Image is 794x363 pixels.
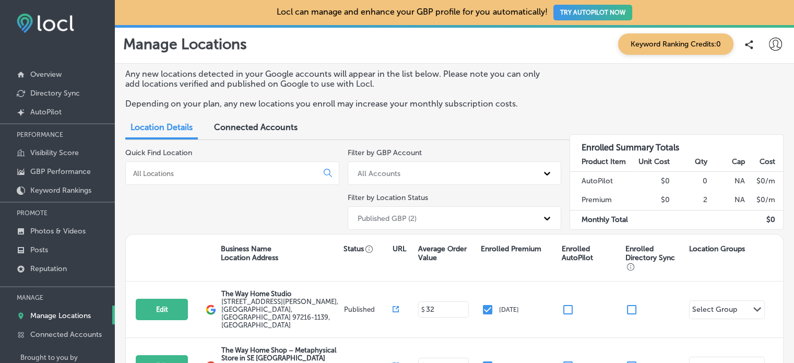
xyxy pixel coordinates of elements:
[670,171,708,191] td: 0
[745,191,783,210] td: $ 0 /m
[30,227,86,236] p: Photos & Videos
[221,298,341,329] label: [STREET_ADDRESS][PERSON_NAME] , [GEOGRAPHIC_DATA], [GEOGRAPHIC_DATA] 97216-1139, [GEOGRAPHIC_DATA]
[689,244,745,253] p: Location Groups
[30,108,62,116] p: AutoPilot
[30,186,91,195] p: Keyword Rankings
[125,99,553,109] p: Depending on your plan, any new locations you enroll may increase your monthly subscription costs.
[633,191,670,210] td: $0
[30,148,79,157] p: Visibility Score
[745,153,783,172] th: Cost
[745,210,783,229] td: $ 0
[343,244,393,253] p: Status
[708,171,745,191] td: NA
[30,264,67,273] p: Reputation
[633,171,670,191] td: $0
[418,244,476,262] p: Average Order Value
[570,191,633,210] td: Premium
[708,191,745,210] td: NA
[206,305,216,315] img: logo
[348,193,428,202] label: Filter by Location Status
[670,153,708,172] th: Qty
[618,33,733,55] span: Keyword Ranking Credits: 0
[692,305,737,317] div: Select Group
[670,191,708,210] td: 2
[221,244,278,262] p: Business Name Location Address
[125,69,553,89] p: Any new locations detected in your Google accounts will appear in the list below. Please note you...
[562,244,620,262] p: Enrolled AutoPilot
[30,311,91,320] p: Manage Locations
[553,5,632,20] button: TRY AUTOPILOT NOW
[625,244,684,271] p: Enrolled Directory Sync
[20,354,115,361] p: Brought to you by
[123,36,247,53] p: Manage Locations
[570,171,633,191] td: AutoPilot
[30,330,102,339] p: Connected Accounts
[344,306,393,313] p: Published
[570,210,633,229] td: Monthly Total
[136,299,188,320] button: Edit
[17,14,74,33] img: fda3e92497d09a02dc62c9cd864e3231.png
[30,245,48,254] p: Posts
[481,244,541,253] p: Enrolled Premium
[570,135,783,153] h3: Enrolled Summary Totals
[393,244,406,253] p: URL
[221,346,341,362] p: The Way Home Shop – Metaphysical Store in SE [GEOGRAPHIC_DATA]
[348,148,422,157] label: Filter by GBP Account
[358,214,417,223] div: Published GBP (2)
[358,169,400,178] div: All Accounts
[582,157,626,166] strong: Product Item
[131,122,193,132] span: Location Details
[30,70,62,79] p: Overview
[499,306,519,313] p: [DATE]
[708,153,745,172] th: Cap
[633,153,670,172] th: Unit Cost
[421,306,425,313] p: $
[30,167,91,176] p: GBP Performance
[30,89,80,98] p: Directory Sync
[221,290,341,298] p: The Way Home Studio
[125,148,192,157] label: Quick Find Location
[214,122,298,132] span: Connected Accounts
[132,169,315,178] input: All Locations
[745,171,783,191] td: $ 0 /m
